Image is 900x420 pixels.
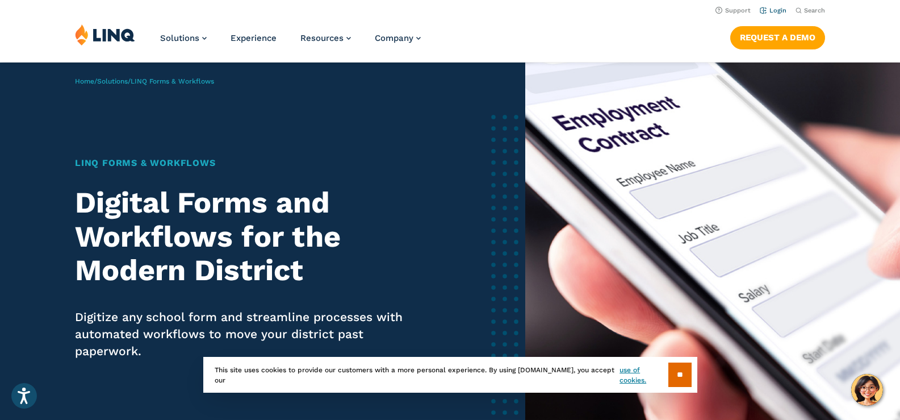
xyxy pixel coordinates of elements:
span: Resources [300,33,344,43]
span: Company [375,33,413,43]
a: Login [760,7,786,14]
button: Open Search Bar [796,6,825,15]
a: Solutions [97,77,128,85]
a: Request a Demo [730,26,825,49]
nav: Primary Navigation [160,24,421,61]
a: Support [715,7,751,14]
a: Home [75,77,94,85]
span: / / [75,77,214,85]
a: Experience [231,33,277,43]
button: Hello, have a question? Let’s chat. [851,374,883,406]
span: Solutions [160,33,199,43]
a: Company [375,33,421,43]
span: LINQ Forms & Workflows [131,77,214,85]
h1: LINQ Forms & Workflows [75,156,430,170]
img: LINQ | K‑12 Software [75,24,135,45]
a: Solutions [160,33,207,43]
span: Search [804,7,825,14]
p: Digitize any school form and streamline processes with automated workflows to move your district ... [75,309,430,360]
nav: Button Navigation [730,24,825,49]
h2: Digital Forms and Workflows for the Modern District [75,186,430,288]
div: This site uses cookies to provide our customers with a more personal experience. By using [DOMAIN... [203,357,697,393]
a: Resources [300,33,351,43]
a: use of cookies. [619,365,668,385]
